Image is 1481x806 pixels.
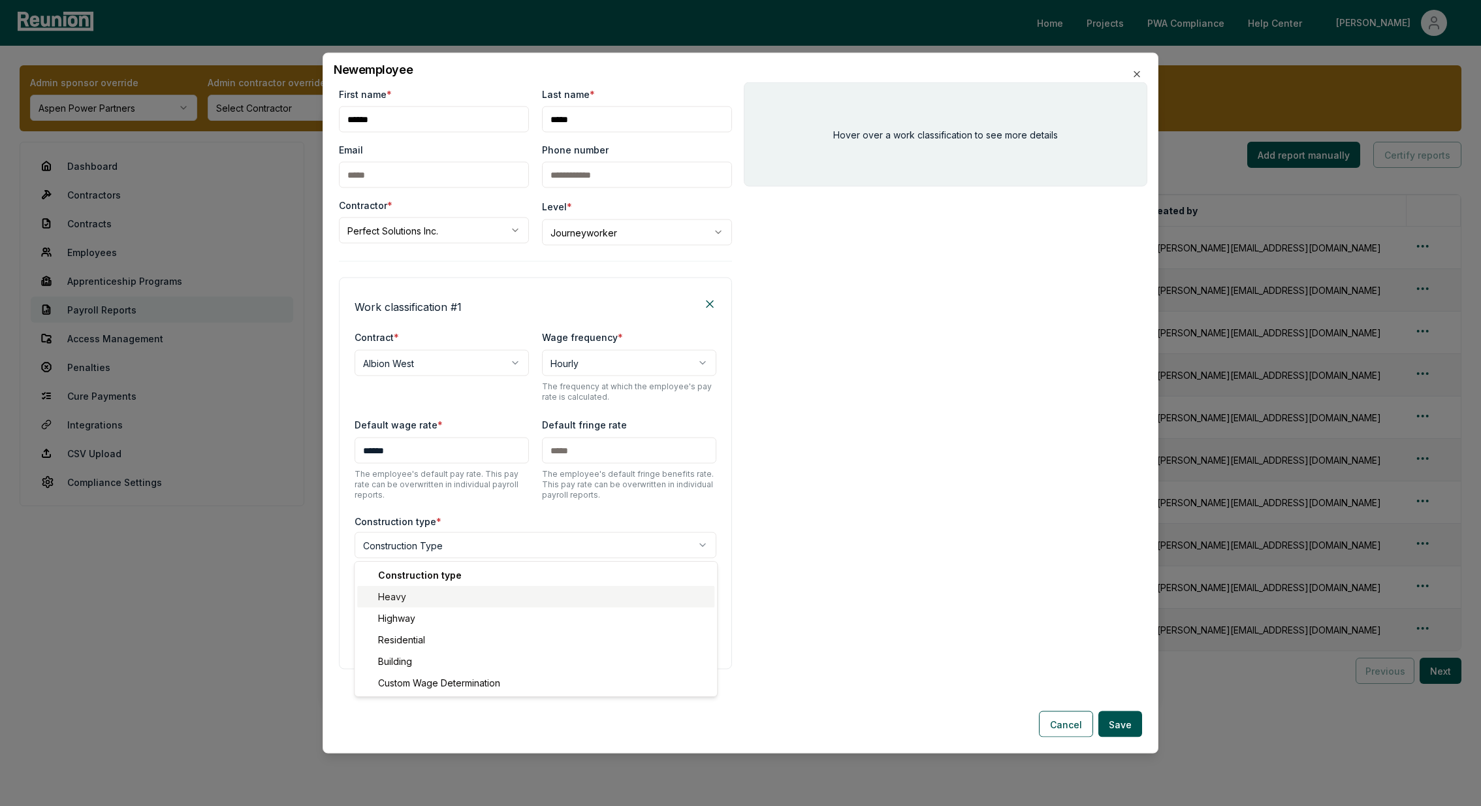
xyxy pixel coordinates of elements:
span: Residential [378,633,425,647]
span: Heavy [378,590,406,604]
span: Building [378,654,412,668]
div: Construction type [357,564,714,586]
span: Custom Wage Determination [378,676,500,690]
span: Highway [378,611,415,625]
